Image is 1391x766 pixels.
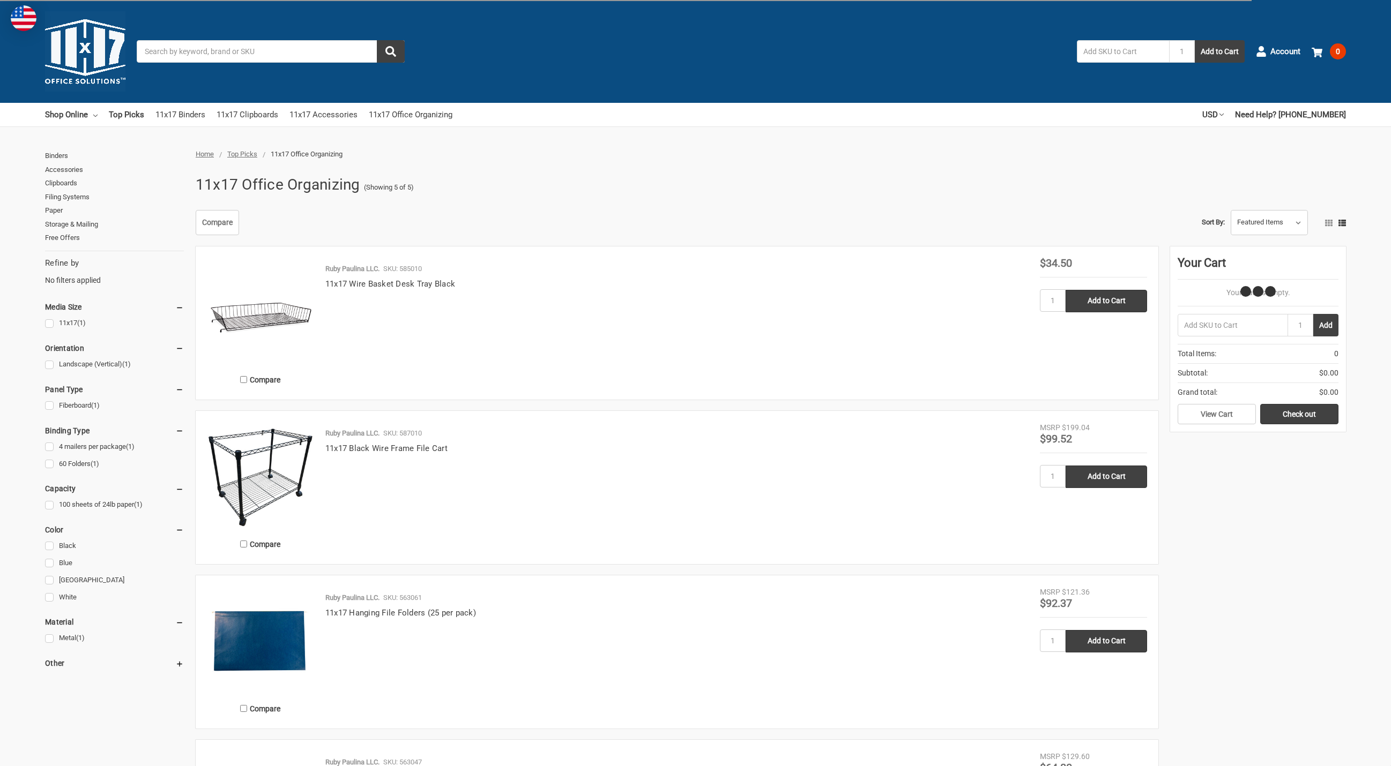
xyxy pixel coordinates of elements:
[1066,630,1147,652] input: Add to Cart
[1178,387,1217,398] span: Grand total:
[1235,103,1346,126] a: Need Help? [PHONE_NUMBER]
[45,316,184,331] a: 11x17
[45,539,184,553] a: Black
[271,150,343,158] span: 11x17 Office Organizing
[109,103,144,126] a: Top Picks
[369,103,452,126] a: 11x17 Office Organizing
[45,457,184,471] a: 60 Folders
[77,319,86,327] span: (1)
[1319,367,1338,379] span: $0.00
[1334,348,1338,359] span: 0
[91,460,99,468] span: (1)
[45,657,184,670] h5: Other
[45,204,184,217] a: Paper
[1260,404,1338,424] a: Check out
[1178,287,1338,298] p: Your Cart Is Empty.
[217,103,278,126] a: 11x17 Clipboards
[1195,40,1245,63] button: Add to Cart
[45,383,184,396] h5: Panel Type
[45,357,184,372] a: Landscape (Vertical)
[45,440,184,454] a: 4 mailers per package
[155,103,205,126] a: 11x17 Binders
[325,279,455,289] a: 11x17 Wire Basket Desk Tray Black
[227,150,257,158] a: Top Picks
[1178,367,1208,379] span: Subtotal:
[207,535,314,553] label: Compare
[45,176,184,190] a: Clipboards
[45,573,184,588] a: [GEOGRAPHIC_DATA]
[137,40,405,63] input: Search by keyword, brand or SKU
[1319,387,1338,398] span: $0.00
[45,342,184,355] h5: Orientation
[325,264,380,274] p: Ruby Paulina LLC.
[1066,465,1147,488] input: Add to Cart
[45,399,184,413] a: Fiberboard
[45,190,184,204] a: Filing Systems
[1178,348,1216,359] span: Total Items:
[1178,404,1256,424] a: View Cart
[1040,597,1072,610] span: $92.37
[45,217,184,231] a: Storage & Mailing
[1178,254,1338,280] div: Your Cart
[45,424,184,437] h5: Binding Type
[45,163,184,177] a: Accessories
[196,171,360,199] h1: 11x17 Office Organizing
[240,376,247,383] input: Compare
[1062,588,1090,596] span: $121.36
[383,264,422,274] p: SKU: 585010
[196,150,214,158] a: Home
[45,482,184,495] h5: Capacity
[1256,37,1300,65] a: Account
[1062,752,1090,761] span: $129.60
[45,11,125,92] img: 11x17.com
[1077,40,1169,63] input: Add SKU to Cart
[45,301,184,313] h5: Media Size
[1313,314,1338,336] button: Add
[325,592,380,603] p: Ruby Paulina LLC.
[45,590,184,605] a: White
[207,371,314,388] label: Compare
[1040,587,1060,598] div: MSRP
[207,700,314,717] label: Compare
[134,500,143,508] span: (1)
[1040,751,1060,762] div: MSRP
[240,540,247,547] input: Compare
[45,556,184,570] a: Blue
[325,428,380,439] p: Ruby Paulina LLC.
[45,257,184,286] div: No filters applied
[1312,37,1346,65] a: 0
[196,210,239,236] a: Compare
[240,705,247,712] input: Compare
[45,631,184,645] a: Metal
[383,428,422,439] p: SKU: 587010
[1040,422,1060,433] div: MSRP
[45,103,98,126] a: Shop Online
[1040,432,1072,445] span: $99.52
[45,498,184,512] a: 100 sheets of 24lb paper
[45,523,184,536] h5: Color
[11,5,36,31] img: duty and tax information for United States
[364,182,414,193] span: (Showing 5 of 5)
[325,608,476,618] a: 11x17 Hanging File Folders (25 per pack)
[126,442,135,450] span: (1)
[45,615,184,628] h5: Material
[1178,314,1288,336] input: Add SKU to Cart
[383,592,422,603] p: SKU: 563061
[1066,290,1147,312] input: Add to Cart
[207,587,314,694] img: 11x17 Hanging File Folders
[1040,257,1072,269] span: $34.50
[1202,214,1225,230] label: Sort By:
[325,444,448,453] a: 11x17 Black Wire Frame File Cart
[207,422,314,529] img: 11x17 Black Wire Frame File Cart
[76,634,85,642] span: (1)
[45,231,184,245] a: Free Offers
[207,258,314,365] img: 11x17 Wire Basket Desk Tray Black
[91,401,100,409] span: (1)
[1270,46,1300,58] span: Account
[289,103,358,126] a: 11x17 Accessories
